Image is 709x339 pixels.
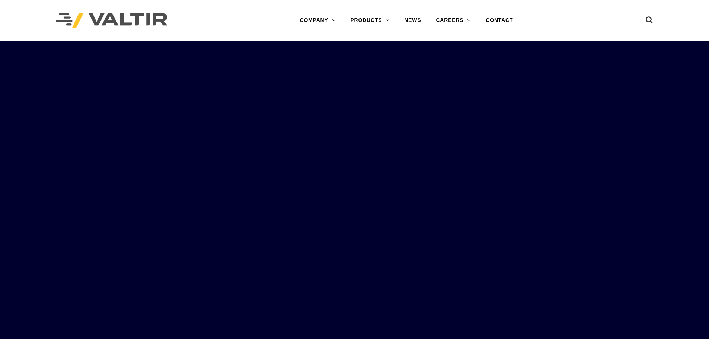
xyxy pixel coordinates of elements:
a: COMPANY [292,13,343,28]
a: NEWS [397,13,428,28]
a: CONTACT [478,13,520,28]
img: Valtir [56,13,167,28]
a: CAREERS [428,13,478,28]
a: PRODUCTS [343,13,397,28]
